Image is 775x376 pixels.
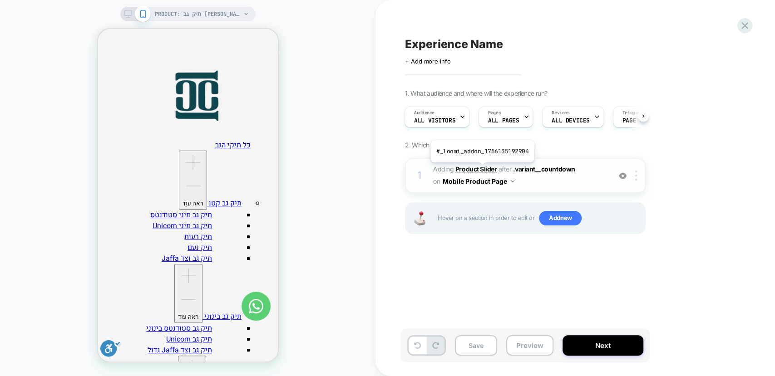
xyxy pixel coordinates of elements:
[76,235,104,294] button: ראה עוד
[87,210,143,227] a: תיק נעם
[619,172,627,180] img: crossed eye
[405,89,547,97] span: 1. What audience and where will the experience run?
[111,169,143,180] span: תיק גב קטן
[104,282,153,293] a: תיק גב בינוני
[410,211,429,225] img: Joystick
[415,166,424,185] div: 1
[84,199,143,216] a: תיק רעות
[414,117,455,124] span: All Visitors
[622,117,653,124] span: Page Load
[438,211,640,225] span: Hover on a section in order to edit or
[511,180,514,182] img: down arrow
[84,170,105,179] span: ראה עוד
[109,169,153,180] a: תיק גב קטן
[414,110,434,116] span: Audience
[405,37,503,51] span: Experience Name
[98,29,278,361] iframe: To enrich screen reader interactions, please activate Accessibility in Grammarly extension settings
[50,177,143,195] a: תיק גב מיני סטודנטס
[80,283,101,293] span: ראה עוד
[552,117,589,124] span: ALL DEVICES
[563,335,643,356] button: Next
[513,165,575,173] span: .variant__countdown
[405,141,523,149] span: 2. Which changes the experience contains?
[405,58,450,65] span: + Add more info
[106,282,143,293] span: תיק גב בינוני
[635,171,637,181] img: close
[622,110,640,116] span: Trigger
[455,335,497,356] button: Save
[433,165,497,173] span: Adding
[117,111,153,122] span: כל תיקי הגב
[47,313,143,330] a: תיק גב וצד Jaffa גדול
[539,211,582,225] span: Add new
[443,175,514,188] button: Mobile Product Page
[455,165,497,173] b: Product Slider
[61,221,143,238] a: תיק גב וצד Jaffa
[46,291,143,308] a: תיק גב סטודנטס בינוני
[52,188,143,205] a: תיק גב מיני Unicorn
[488,117,519,124] span: ALL PAGES
[433,176,440,187] span: on
[2,311,23,333] button: סרגל נגישות
[66,302,143,319] a: תיק גב Unicorn
[81,122,109,181] button: ראה עוד
[155,7,241,21] span: PRODUCT: תיק גב [PERSON_NAME] בינוני דמוי עור שחור מט
[488,110,501,116] span: Pages
[552,110,569,116] span: Devices
[499,165,512,173] span: AFTER
[506,335,553,356] button: Preview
